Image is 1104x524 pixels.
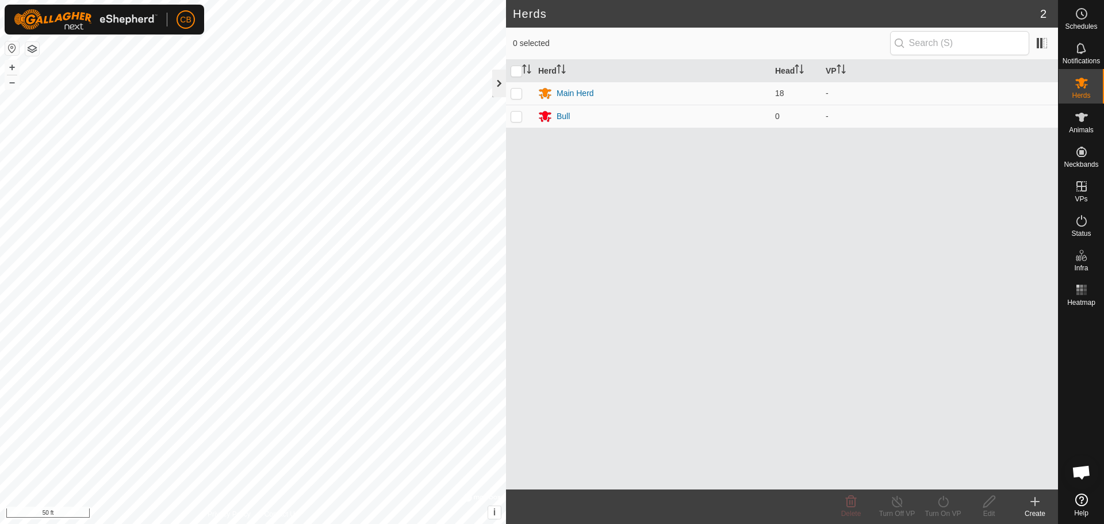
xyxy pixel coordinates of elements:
[1067,299,1095,306] span: Heatmap
[180,14,191,26] span: CB
[1072,92,1090,99] span: Herds
[513,7,1040,21] h2: Herds
[775,89,784,98] span: 18
[920,508,966,519] div: Turn On VP
[557,87,594,100] div: Main Herd
[1071,230,1091,237] span: Status
[493,507,496,517] span: i
[5,60,19,74] button: +
[264,509,298,519] a: Contact Us
[522,66,531,75] p-sorticon: Activate to sort
[821,82,1058,105] td: -
[821,60,1058,82] th: VP
[1065,23,1097,30] span: Schedules
[1059,489,1104,521] a: Help
[821,105,1058,128] td: -
[513,37,890,49] span: 0 selected
[1064,455,1099,489] div: Open chat
[557,110,570,123] div: Bull
[1074,510,1088,517] span: Help
[557,66,566,75] p-sorticon: Activate to sort
[1064,161,1098,168] span: Neckbands
[1040,5,1046,22] span: 2
[208,509,251,519] a: Privacy Policy
[488,506,501,519] button: i
[966,508,1012,519] div: Edit
[25,42,39,56] button: Map Layers
[1074,265,1088,271] span: Infra
[1063,58,1100,64] span: Notifications
[5,41,19,55] button: Reset Map
[841,510,861,518] span: Delete
[775,112,780,121] span: 0
[14,9,158,30] img: Gallagher Logo
[874,508,920,519] div: Turn Off VP
[5,75,19,89] button: –
[1012,508,1058,519] div: Create
[890,31,1029,55] input: Search (S)
[795,66,804,75] p-sorticon: Activate to sort
[1075,196,1087,202] span: VPs
[1069,127,1094,133] span: Animals
[534,60,770,82] th: Herd
[770,60,821,82] th: Head
[837,66,846,75] p-sorticon: Activate to sort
